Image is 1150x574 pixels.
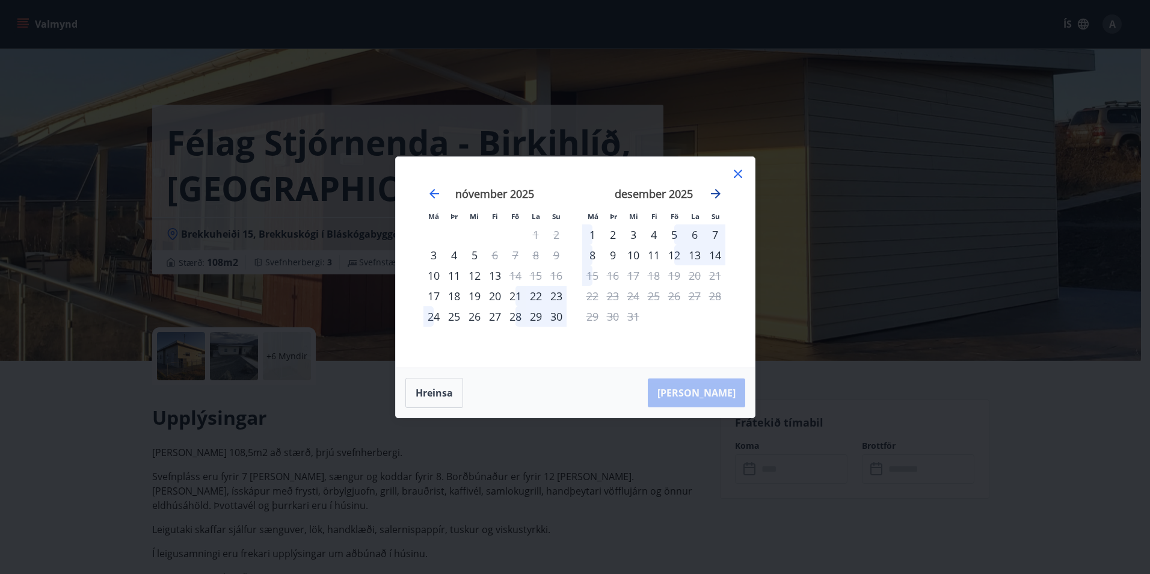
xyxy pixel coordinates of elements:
[603,286,623,306] td: Not available. þriðjudagur, 23. desember 2025
[603,245,623,265] div: 9
[644,224,664,245] td: Choose fimmtudagur, 4. desember 2025 as your check-in date. It’s available.
[423,265,444,286] div: Aðeins innritun í boði
[603,306,623,327] td: Not available. þriðjudagur, 30. desember 2025
[505,286,526,306] div: 21
[464,286,485,306] div: 19
[552,212,561,221] small: Su
[684,245,705,265] div: 13
[684,265,705,286] td: Not available. laugardagur, 20. desember 2025
[444,265,464,286] td: Choose þriðjudagur, 11. nóvember 2025 as your check-in date. It’s available.
[644,245,664,265] td: Choose fimmtudagur, 11. desember 2025 as your check-in date. It’s available.
[455,187,534,201] strong: nóvember 2025
[464,245,485,265] div: 5
[684,286,705,306] td: Not available. laugardagur, 27. desember 2025
[615,187,693,201] strong: desember 2025
[485,245,505,265] td: Not available. fimmtudagur, 6. nóvember 2025
[423,245,444,265] td: Choose mánudagur, 3. nóvember 2025 as your check-in date. It’s available.
[532,212,540,221] small: La
[427,187,441,201] div: Move backward to switch to the previous month.
[444,306,464,327] div: 25
[623,224,644,245] div: 3
[526,286,546,306] td: Choose laugardagur, 22. nóvember 2025 as your check-in date. It’s available.
[423,306,444,327] div: 24
[603,224,623,245] td: Choose þriðjudagur, 2. desember 2025 as your check-in date. It’s available.
[492,212,498,221] small: Fi
[546,286,567,306] td: Choose sunnudagur, 23. nóvember 2025 as your check-in date. It’s available.
[623,306,644,327] td: Not available. miðvikudagur, 31. desember 2025
[664,286,684,306] td: Not available. föstudagur, 26. desember 2025
[505,265,526,286] td: Not available. föstudagur, 14. nóvember 2025
[623,245,644,265] td: Choose miðvikudagur, 10. desember 2025 as your check-in date. It’s available.
[485,306,505,327] td: Choose fimmtudagur, 27. nóvember 2025 as your check-in date. It’s available.
[485,306,505,327] div: 27
[505,265,526,286] div: Aðeins útritun í boði
[582,286,603,306] td: Not available. mánudagur, 22. desember 2025
[644,224,664,245] div: 4
[582,224,603,245] td: Choose mánudagur, 1. desember 2025 as your check-in date. It’s available.
[464,306,485,327] div: 26
[644,265,664,286] td: Not available. fimmtudagur, 18. desember 2025
[444,286,464,306] td: Choose þriðjudagur, 18. nóvember 2025 as your check-in date. It’s available.
[623,245,644,265] div: 10
[603,245,623,265] td: Choose þriðjudagur, 9. desember 2025 as your check-in date. It’s available.
[511,212,519,221] small: Fö
[546,265,567,286] td: Not available. sunnudagur, 16. nóvember 2025
[644,245,664,265] div: 11
[712,212,720,221] small: Su
[428,212,439,221] small: Má
[664,265,684,286] td: Not available. föstudagur, 19. desember 2025
[405,378,463,408] button: Hreinsa
[644,286,664,306] td: Not available. fimmtudagur, 25. desember 2025
[623,286,644,306] td: Not available. miðvikudagur, 24. desember 2025
[485,245,505,265] div: Aðeins útritun í boði
[470,212,479,221] small: Mi
[505,306,526,327] td: Choose föstudagur, 28. nóvember 2025 as your check-in date. It’s available.
[464,306,485,327] td: Choose miðvikudagur, 26. nóvember 2025 as your check-in date. It’s available.
[705,265,725,286] td: Not available. sunnudagur, 21. desember 2025
[546,245,567,265] td: Not available. sunnudagur, 9. nóvember 2025
[546,224,567,245] td: Not available. sunnudagur, 2. nóvember 2025
[423,265,444,286] td: Choose mánudagur, 10. nóvember 2025 as your check-in date. It’s available.
[684,224,705,245] div: 6
[610,212,617,221] small: Þr
[546,306,567,327] td: Choose sunnudagur, 30. nóvember 2025 as your check-in date. It’s available.
[464,265,485,286] td: Choose miðvikudagur, 12. nóvember 2025 as your check-in date. It’s available.
[526,306,546,327] div: 29
[546,286,567,306] div: 23
[603,224,623,245] div: 2
[423,286,444,306] td: Choose mánudagur, 17. nóvember 2025 as your check-in date. It’s available.
[526,265,546,286] td: Not available. laugardagur, 15. nóvember 2025
[485,265,505,286] div: 13
[709,187,723,201] div: Move forward to switch to the next month.
[410,171,740,353] div: Calendar
[423,245,444,265] div: Aðeins innritun í boði
[582,245,603,265] div: 8
[444,245,464,265] td: Choose þriðjudagur, 4. nóvember 2025 as your check-in date. It’s available.
[705,286,725,306] td: Not available. sunnudagur, 28. desember 2025
[705,245,725,265] div: 14
[464,245,485,265] td: Choose miðvikudagur, 5. nóvember 2025 as your check-in date. It’s available.
[684,224,705,245] td: Choose laugardagur, 6. desember 2025 as your check-in date. It’s available.
[526,224,546,245] td: Not available. laugardagur, 1. nóvember 2025
[588,212,598,221] small: Má
[705,224,725,245] td: Choose sunnudagur, 7. desember 2025 as your check-in date. It’s available.
[485,286,505,306] td: Choose fimmtudagur, 20. nóvember 2025 as your check-in date. It’s available.
[684,245,705,265] td: Choose laugardagur, 13. desember 2025 as your check-in date. It’s available.
[664,245,684,265] div: 12
[705,224,725,245] div: 7
[450,212,458,221] small: Þr
[705,245,725,265] td: Choose sunnudagur, 14. desember 2025 as your check-in date. It’s available.
[526,286,546,306] div: 22
[582,265,603,286] div: Aðeins útritun í boði
[444,306,464,327] td: Choose þriðjudagur, 25. nóvember 2025 as your check-in date. It’s available.
[582,224,603,245] div: 1
[671,212,678,221] small: Fö
[582,265,603,286] td: Not available. mánudagur, 15. desember 2025
[651,212,657,221] small: Fi
[629,212,638,221] small: Mi
[485,286,505,306] div: 20
[623,265,644,286] td: Not available. miðvikudagur, 17. desember 2025
[444,265,464,286] div: 11
[423,306,444,327] td: Choose mánudagur, 24. nóvember 2025 as your check-in date. It’s available.
[444,245,464,265] div: 4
